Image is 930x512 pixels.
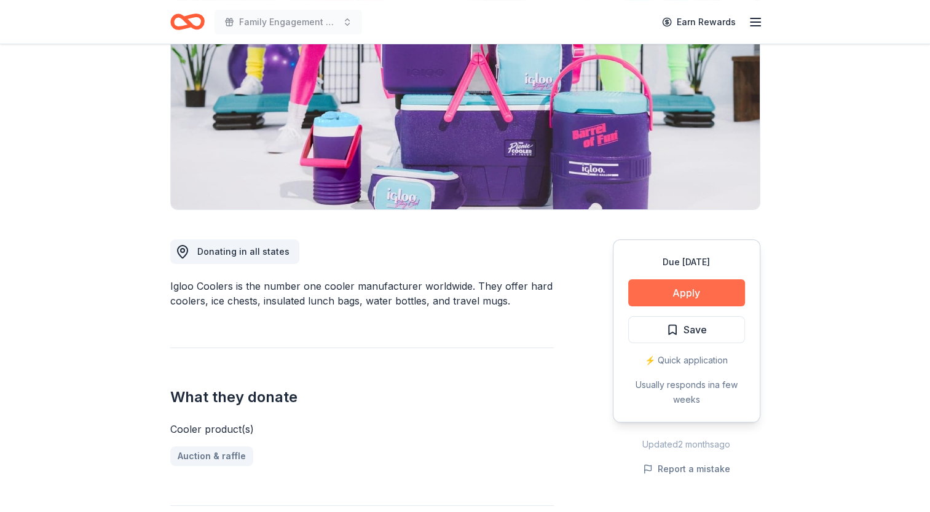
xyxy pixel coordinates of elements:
a: Earn Rewards [655,11,743,33]
h2: What they donate [170,387,554,407]
span: Donating in all states [197,246,290,257]
button: Family Engagement Game night [215,10,362,34]
span: Family Engagement Game night [239,15,337,29]
div: Due [DATE] [628,255,745,270]
div: ⚡️ Quick application [628,353,745,368]
div: Cooler product(s) [170,422,554,436]
div: Updated 2 months ago [613,437,760,452]
a: Home [170,7,205,36]
button: Report a mistake [643,462,730,476]
button: Save [628,316,745,343]
div: Igloo Coolers is the number one cooler manufacturer worldwide. They offer hard coolers, ice chest... [170,279,554,308]
span: Save [684,322,707,338]
a: Auction & raffle [170,446,253,466]
div: Usually responds in a few weeks [628,378,745,407]
button: Apply [628,279,745,306]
